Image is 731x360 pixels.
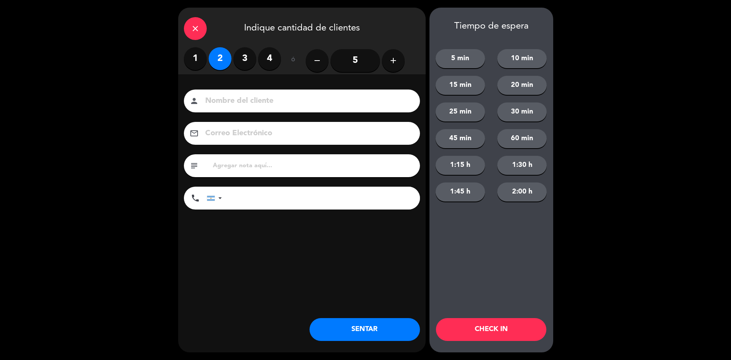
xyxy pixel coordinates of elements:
input: Agregar nota aquí... [212,160,414,171]
button: 30 min [497,102,547,122]
button: CHECK IN [436,318,546,341]
label: 4 [258,47,281,70]
input: Correo Electrónico [204,127,410,140]
button: 1:45 h [436,182,485,202]
div: Argentina: +54 [207,187,225,209]
label: 2 [209,47,231,70]
i: remove [313,56,322,65]
label: 1 [184,47,207,70]
i: email [190,129,199,138]
i: close [191,24,200,33]
i: subject [190,161,199,170]
div: Indique cantidad de clientes [178,8,426,47]
button: 20 min [497,76,547,95]
input: Nombre del cliente [204,94,410,108]
button: 5 min [436,49,485,68]
button: add [382,49,405,72]
button: 60 min [497,129,547,148]
button: 10 min [497,49,547,68]
i: add [389,56,398,65]
div: Tiempo de espera [429,21,553,32]
button: 1:30 h [497,156,547,175]
button: 1:15 h [436,156,485,175]
button: 15 min [436,76,485,95]
div: ó [281,47,306,74]
button: 45 min [436,129,485,148]
label: 3 [233,47,256,70]
i: person [190,96,199,106]
button: 2:00 h [497,182,547,202]
button: remove [306,49,329,72]
button: 25 min [436,102,485,122]
button: SENTAR [310,318,420,341]
i: phone [191,194,200,203]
